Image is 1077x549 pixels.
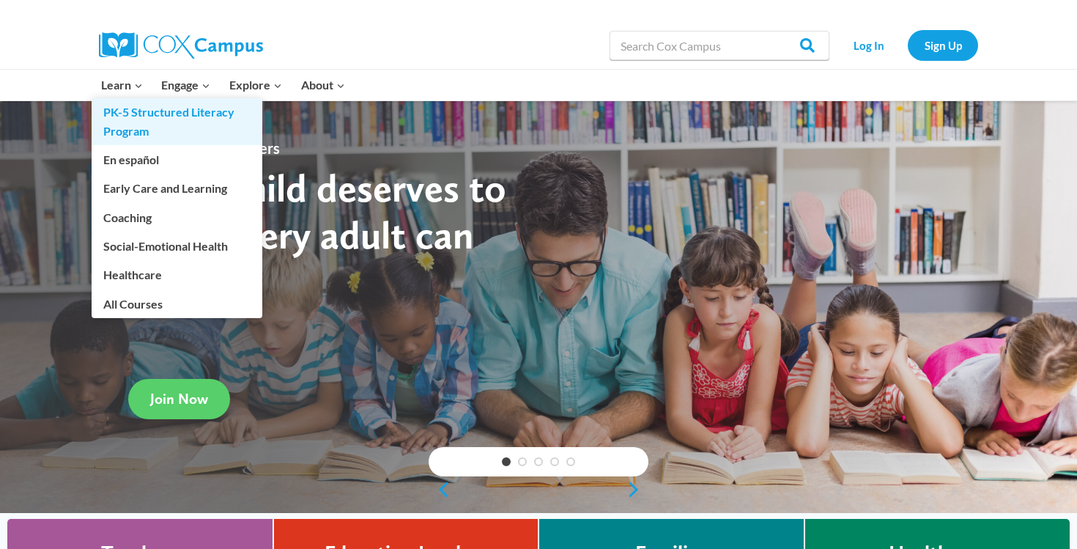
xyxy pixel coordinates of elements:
div: content slider buttons [429,475,648,504]
a: Join Now [128,379,230,419]
button: Child menu of About [292,70,355,100]
button: Child menu of Engage [152,70,221,100]
button: Child menu of Learn [92,70,152,100]
a: Log In [837,30,900,60]
button: Child menu of Explore [220,70,292,100]
a: 2 [518,457,527,466]
a: Sign Up [908,30,978,60]
nav: Secondary Navigation [837,30,978,60]
a: 1 [502,457,511,466]
strong: Every child deserves to read. Every adult can help. [128,164,506,304]
a: All Courses [92,290,262,317]
a: previous [429,481,451,498]
a: PK-5 Structured Literacy Program [92,98,262,145]
a: 4 [550,457,559,466]
a: next [626,481,648,498]
a: En español [92,146,262,174]
a: Social-Emotional Health [92,232,262,260]
a: Healthcare [92,261,262,289]
a: Coaching [92,203,262,231]
nav: Primary Navigation [92,70,354,100]
a: Early Care and Learning [92,174,262,202]
a: 3 [534,457,543,466]
img: Cox Campus [99,32,263,59]
input: Search Cox Campus [610,31,829,60]
a: 5 [566,457,575,466]
span: Join Now [150,390,208,408]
